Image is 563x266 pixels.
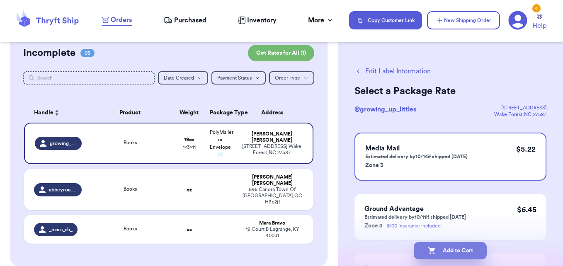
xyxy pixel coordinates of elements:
div: [STREET_ADDRESS] [494,104,546,111]
strong: 19 oz [184,137,194,142]
a: Orders [102,15,132,26]
div: [PERSON_NAME] [PERSON_NAME] [241,174,304,186]
span: 1 x 3 x 11 [183,145,196,150]
span: Zone 3 [364,223,383,229]
button: Sort ascending [53,108,60,118]
span: Books [124,140,137,145]
p: Estimated delivery by 10/11 if shipped [DATE] [364,214,466,220]
strong: oz [187,187,192,192]
span: Orders [111,15,132,25]
span: Inventory [247,15,277,25]
span: Ground Advantage [364,206,424,212]
div: 19 Court B Lagrange , KY 40031 [241,226,304,239]
a: Inventory [238,15,277,25]
span: Zone 3 [365,162,383,168]
button: Order Type [269,71,314,85]
span: Media Mail [365,145,400,152]
div: [STREET_ADDRESS] Wake Forest , NC 27587 [241,143,303,156]
a: Purchased [164,15,206,25]
p: $ 5.22 [516,143,536,155]
p: Estimated delivery by 10/14 if shipped [DATE] [365,153,468,160]
a: Help [532,14,546,31]
th: Product [87,103,174,123]
a: 6 [508,11,527,30]
strong: oz [187,227,192,232]
span: Date Created [164,75,194,80]
button: Date Created [158,71,208,85]
span: PolyMailer or Envelope ✉️ [210,130,233,157]
span: Handle [34,109,53,117]
p: $ 6.45 [517,204,536,215]
button: Payment Status [211,71,266,85]
div: Mara Bravo [241,220,304,226]
a: - $100 insurance included [384,223,441,228]
div: [PERSON_NAME] [PERSON_NAME] [241,131,303,143]
span: Help [532,21,546,31]
span: Books [124,186,137,191]
span: growing_up_littles [50,140,76,147]
button: Edit Label Information [354,66,431,76]
span: Order Type [275,75,300,80]
button: New Shipping Order [427,11,500,29]
span: Books [124,226,137,231]
h2: Select a Package Rate [354,85,546,98]
button: Add to Cart [414,242,487,259]
span: @ growing_up_littles [354,106,416,113]
span: 03 [80,49,95,57]
input: Search [23,71,155,85]
button: Get Rates for All (1) [248,45,314,61]
div: More [308,15,334,25]
div: 6 [532,4,541,12]
div: Wake Forest , NC , 27587 [494,111,546,118]
button: Copy Customer Link [349,11,422,29]
th: Address [236,103,314,123]
span: Payment Status [217,75,252,80]
th: Package Type [205,103,236,123]
span: Purchased [174,15,206,25]
th: Weight [174,103,205,123]
span: _mara_sb_ [49,226,73,233]
span: abbeyroad67 [49,186,76,193]
div: 696 Canora Town Of [GEOGRAPHIC_DATA] , QC H3p2j1 [241,186,304,205]
h2: Incomplete [23,46,75,60]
